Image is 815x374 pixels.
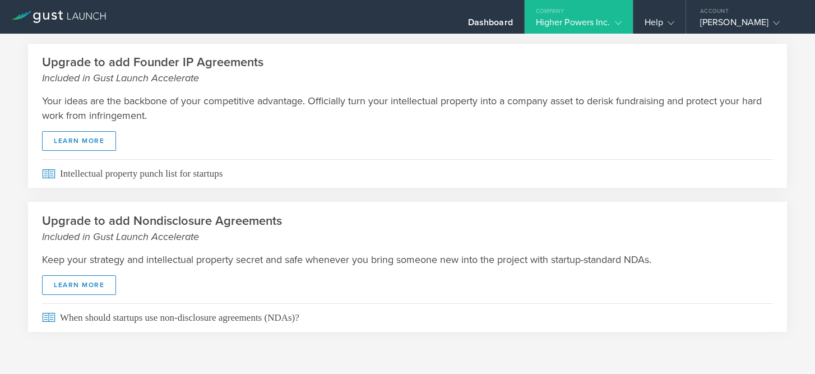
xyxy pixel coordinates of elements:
[42,275,116,295] a: Learn More
[42,131,116,151] a: Learn More
[42,213,773,244] h2: Upgrade to add Nondisclosure Agreements
[536,17,622,34] div: Higher Powers Inc.
[700,17,795,34] div: [PERSON_NAME]
[42,229,773,244] small: Included in Gust Launch Accelerate
[42,159,773,188] span: Intellectual property punch list for startups
[42,54,773,85] h2: Upgrade to add Founder IP Agreements
[42,303,773,332] span: When should startups use non-disclosure agreements (NDAs)?
[645,17,674,34] div: Help
[28,159,787,188] a: Intellectual property punch list for startups
[28,303,787,332] a: When should startups use non-disclosure agreements (NDAs)?
[42,94,773,123] p: Your ideas are the backbone of your competitive advantage. Officially turn your intellectual prop...
[42,71,773,85] small: Included in Gust Launch Accelerate
[468,17,513,34] div: Dashboard
[42,252,773,267] p: Keep your strategy and intellectual property secret and safe whenever you bring someone new into ...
